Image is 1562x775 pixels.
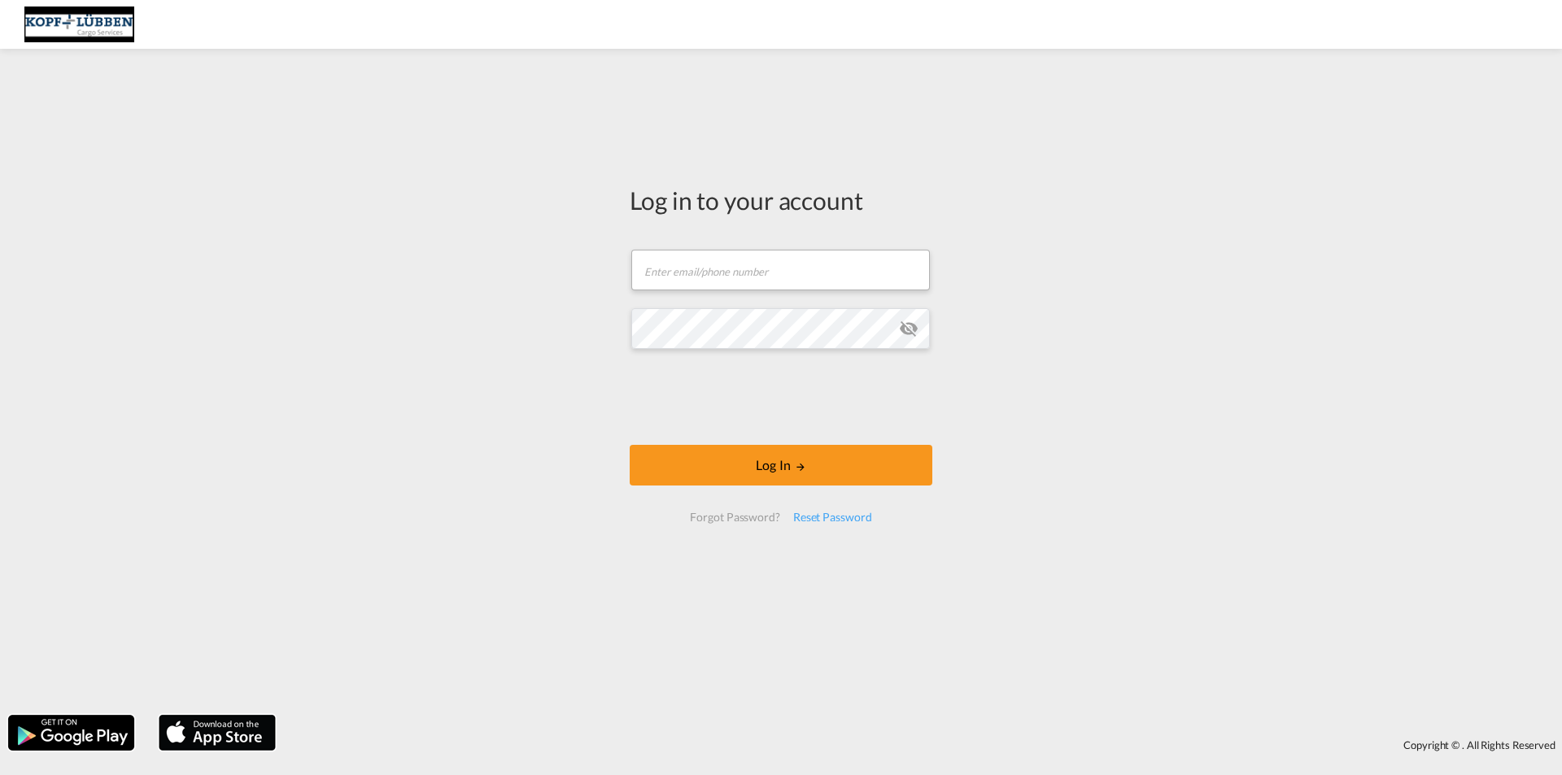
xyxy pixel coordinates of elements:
[683,503,786,532] div: Forgot Password?
[899,319,918,338] md-icon: icon-eye-off
[657,365,905,429] iframe: reCAPTCHA
[630,183,932,217] div: Log in to your account
[630,445,932,485] button: LOGIN
[631,250,930,290] input: Enter email/phone number
[157,713,277,752] img: apple.png
[284,731,1562,759] div: Copyright © . All Rights Reserved
[24,7,134,43] img: 25cf3bb0aafc11ee9c4fdbd399af7748.JPG
[7,713,136,752] img: google.png
[787,503,879,532] div: Reset Password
